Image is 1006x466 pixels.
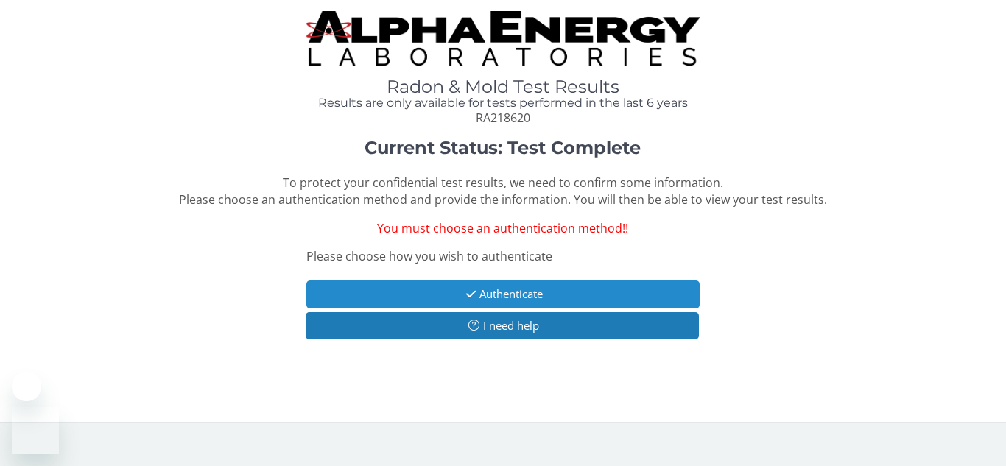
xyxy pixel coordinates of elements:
[306,96,700,110] h4: Results are only available for tests performed in the last 6 years
[476,110,530,126] span: RA218620
[306,312,699,339] button: I need help
[306,11,700,66] img: TightCrop.jpg
[365,137,641,158] strong: Current Status: Test Complete
[306,280,700,308] button: Authenticate
[306,248,552,264] span: Please choose how you wish to authenticate
[179,174,827,208] span: To protect your confidential test results, we need to confirm some information. Please choose an ...
[377,220,628,236] span: You must choose an authentication method!!
[306,77,700,96] h1: Radon & Mold Test Results
[12,372,41,401] iframe: Close message
[12,407,59,454] iframe: Button to launch messaging window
